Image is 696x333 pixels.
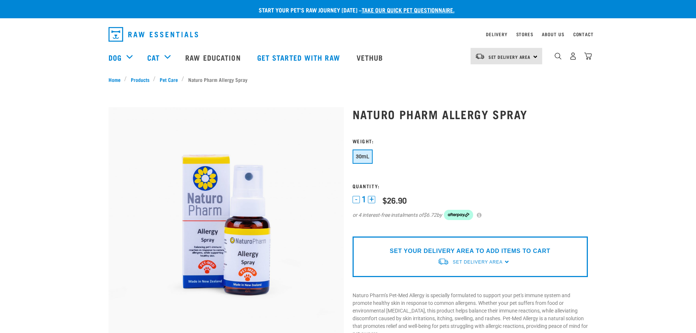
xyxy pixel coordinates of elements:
[383,196,407,205] div: $26.90
[542,33,564,35] a: About Us
[368,196,375,203] button: +
[584,52,592,60] img: home-icon@2x.png
[353,107,588,121] h1: Naturo Pharm Allergy Spray
[147,52,160,63] a: Cat
[127,76,153,83] a: Products
[488,56,531,58] span: Set Delivery Area
[555,53,562,60] img: home-icon-1@2x.png
[356,154,370,159] span: 30mL
[109,27,198,42] img: Raw Essentials Logo
[103,24,594,45] nav: dropdown navigation
[353,210,588,220] div: or 4 interest-free instalments of by
[486,33,507,35] a: Delivery
[109,52,122,63] a: Dog
[390,247,550,256] p: SET YOUR DELIVERY AREA TO ADD ITEMS TO CART
[437,258,449,265] img: van-moving.png
[516,33,533,35] a: Stores
[475,53,485,60] img: van-moving.png
[109,76,588,83] nav: breadcrumbs
[156,76,182,83] a: Pet Care
[353,150,373,164] button: 30mL
[250,43,349,72] a: Get started with Raw
[362,196,366,203] span: 1
[353,196,360,203] button: -
[444,210,473,220] img: Afterpay
[178,43,250,72] a: Raw Education
[569,52,577,60] img: user.png
[362,8,455,11] a: take our quick pet questionnaire.
[353,183,588,189] h3: Quantity:
[109,76,125,83] a: Home
[573,33,594,35] a: Contact
[349,43,392,72] a: Vethub
[453,260,502,265] span: Set Delivery Area
[423,211,437,219] span: $6.72
[353,138,588,144] h3: Weight:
